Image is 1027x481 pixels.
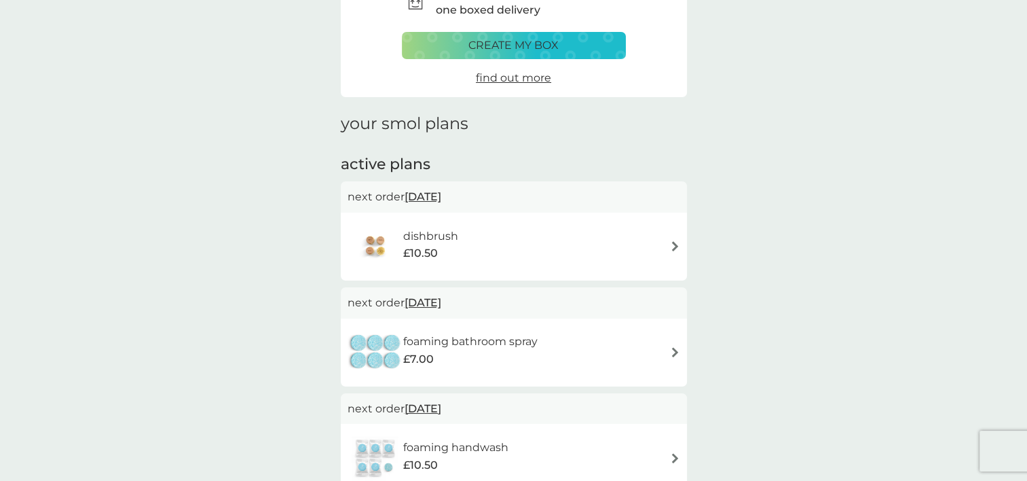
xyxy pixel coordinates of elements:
span: £10.50 [403,245,438,262]
img: arrow right [670,453,680,463]
img: dishbrush [348,223,403,270]
p: next order [348,188,680,206]
img: foaming bathroom spray [348,329,403,376]
p: create my box [468,37,559,54]
h6: dishbrush [403,228,458,245]
span: [DATE] [405,183,441,210]
span: [DATE] [405,395,441,422]
p: next order [348,294,680,312]
p: next order [348,400,680,418]
span: £10.50 [403,457,438,474]
span: £7.00 [403,351,434,368]
h6: foaming bathroom spray [403,333,538,351]
h2: active plans [341,154,687,175]
h1: your smol plans [341,114,687,134]
span: find out more [476,71,551,84]
img: arrow right [670,347,680,357]
span: [DATE] [405,289,441,316]
button: create my box [402,32,626,59]
img: arrow right [670,241,680,251]
a: find out more [476,69,551,87]
h6: foaming handwash [403,439,508,457]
